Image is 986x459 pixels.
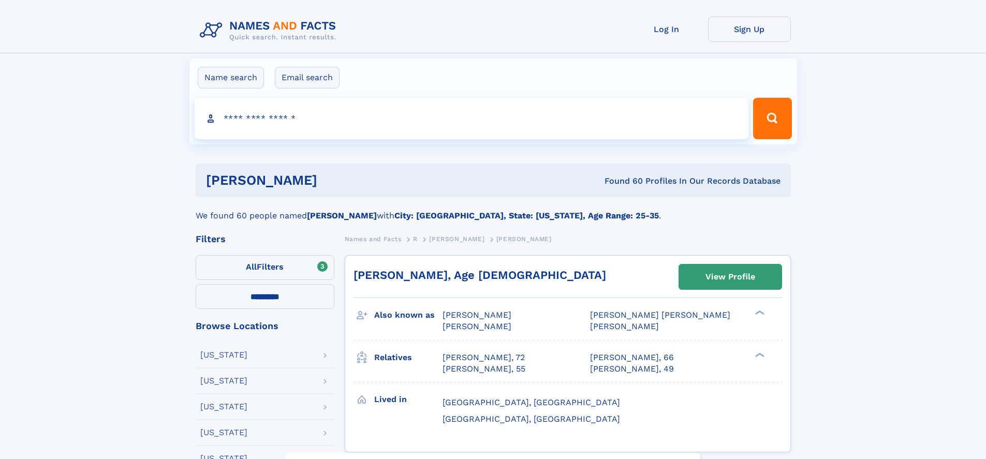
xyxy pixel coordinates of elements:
a: Names and Facts [345,232,402,245]
span: [GEOGRAPHIC_DATA], [GEOGRAPHIC_DATA] [443,397,620,407]
div: We found 60 people named with . [196,197,791,222]
span: [PERSON_NAME] [443,310,511,320]
div: [US_STATE] [200,428,247,437]
h3: Relatives [374,349,443,366]
label: Name search [198,67,264,88]
b: City: [GEOGRAPHIC_DATA], State: [US_STATE], Age Range: 25-35 [394,211,659,220]
h3: Lived in [374,391,443,408]
h3: Also known as [374,306,443,324]
div: Found 60 Profiles In Our Records Database [461,175,781,187]
span: [PERSON_NAME] [590,321,659,331]
span: [PERSON_NAME] [443,321,511,331]
div: [US_STATE] [200,377,247,385]
div: [US_STATE] [200,403,247,411]
button: Search Button [753,98,791,139]
a: View Profile [679,264,782,289]
a: Log In [625,17,708,42]
a: R [413,232,418,245]
span: [GEOGRAPHIC_DATA], [GEOGRAPHIC_DATA] [443,414,620,424]
b: [PERSON_NAME] [307,211,377,220]
a: [PERSON_NAME] [429,232,484,245]
a: [PERSON_NAME], 66 [590,352,674,363]
div: [US_STATE] [200,351,247,359]
a: [PERSON_NAME], Age [DEMOGRAPHIC_DATA] [354,269,606,282]
input: search input [195,98,749,139]
label: Filters [196,255,334,280]
label: Email search [275,67,340,88]
div: ❯ [753,309,765,316]
div: Browse Locations [196,321,334,331]
div: ❯ [753,351,765,358]
span: [PERSON_NAME] [429,235,484,243]
a: Sign Up [708,17,791,42]
div: View Profile [705,265,755,289]
span: All [246,262,257,272]
a: [PERSON_NAME], 55 [443,363,525,375]
a: [PERSON_NAME], 72 [443,352,525,363]
span: R [413,235,418,243]
div: Filters [196,234,334,244]
h1: [PERSON_NAME] [206,174,461,187]
a: [PERSON_NAME], 49 [590,363,674,375]
img: Logo Names and Facts [196,17,345,45]
span: [PERSON_NAME] [496,235,552,243]
span: [PERSON_NAME] [PERSON_NAME] [590,310,730,320]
